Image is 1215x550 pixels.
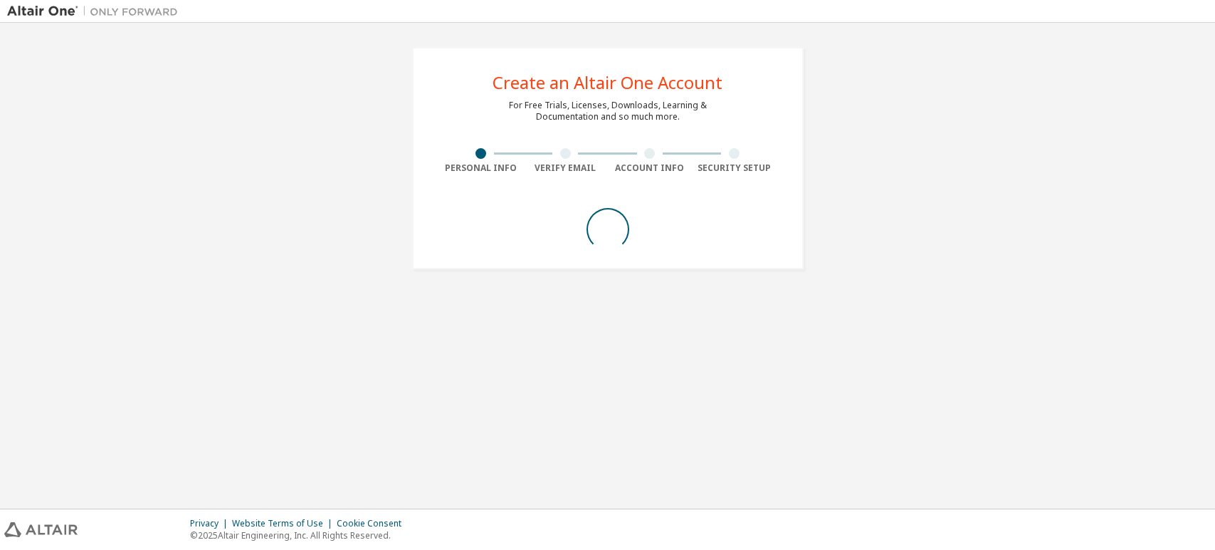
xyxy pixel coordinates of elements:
[190,529,410,541] p: © 2025 Altair Engineering, Inc. All Rights Reserved.
[190,518,232,529] div: Privacy
[509,100,707,123] div: For Free Trials, Licenses, Downloads, Learning & Documentation and so much more.
[493,74,722,91] div: Create an Altair One Account
[7,4,185,19] img: Altair One
[523,162,608,174] div: Verify Email
[4,522,78,537] img: altair_logo.svg
[232,518,337,529] div: Website Terms of Use
[439,162,524,174] div: Personal Info
[608,162,693,174] div: Account Info
[337,518,410,529] div: Cookie Consent
[692,162,777,174] div: Security Setup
